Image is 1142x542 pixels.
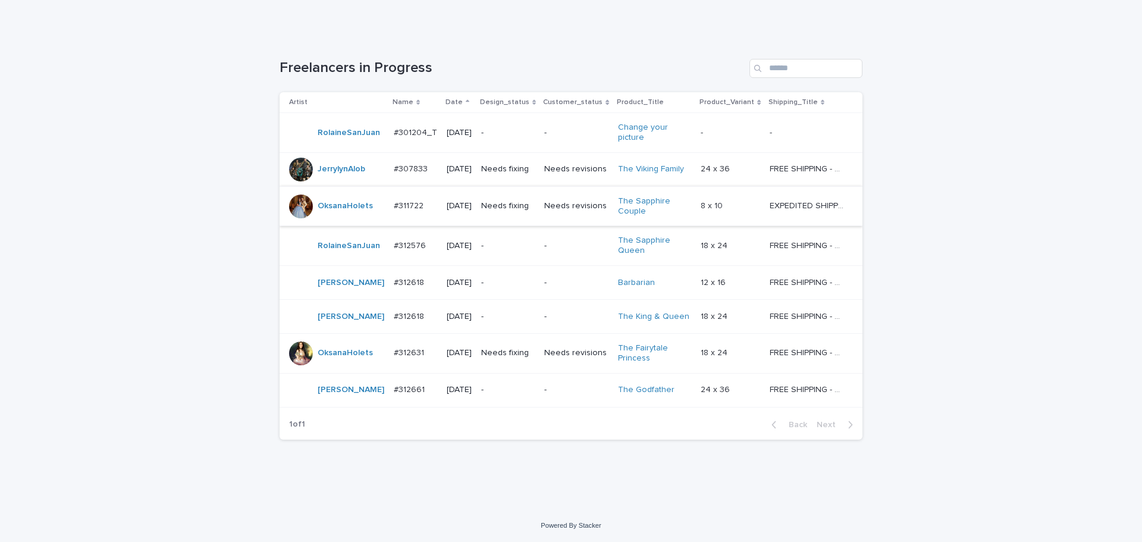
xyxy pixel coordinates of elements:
p: - [701,126,705,138]
p: - [544,385,608,395]
tr: [PERSON_NAME] #312661#312661 [DATE]--The Godfather 24 x 3624 x 36 FREE SHIPPING - preview in 1-2 ... [280,373,862,407]
a: Powered By Stacker [541,522,601,529]
tr: [PERSON_NAME] #312618#312618 [DATE]--Barbarian 12 x 1612 x 16 FREE SHIPPING - preview in 1-2 busi... [280,265,862,299]
span: Next [817,421,843,429]
tr: OksanaHolets #312631#312631 [DATE]Needs fixingNeeds revisionsThe Fairytale Princess 18 x 2418 x 2... [280,333,862,373]
p: - [544,128,608,138]
a: Change your picture [618,123,692,143]
p: Artist [289,96,308,109]
p: Needs fixing [481,348,535,358]
p: 24 x 36 [701,383,732,395]
a: The King & Queen [618,312,689,322]
tr: [PERSON_NAME] #312618#312618 [DATE]--The King & Queen 18 x 2418 x 24 FREE SHIPPING - preview in 1... [280,299,862,333]
p: EXPEDITED SHIPPING - preview in 1 business day; delivery up to 5 business days after your approval. [770,199,846,211]
p: - [770,126,774,138]
span: Back [782,421,807,429]
p: 18 x 24 [701,239,730,251]
p: [DATE] [447,164,472,174]
p: Product_Title [617,96,664,109]
p: [DATE] [447,128,472,138]
p: [DATE] [447,278,472,288]
tr: JerrylynAlob #307833#307833 [DATE]Needs fixingNeeds revisionsThe Viking Family 24 x 3624 x 36 FRE... [280,152,862,186]
p: - [481,128,535,138]
p: Customer_status [543,96,603,109]
p: Needs revisions [544,348,608,358]
p: - [544,278,608,288]
a: JerrylynAlob [318,164,365,174]
p: - [481,385,535,395]
a: [PERSON_NAME] [318,278,384,288]
p: FREE SHIPPING - preview in 1-2 business days, after your approval delivery will take 5-10 b.d. [770,275,846,288]
p: - [481,241,535,251]
p: 18 x 24 [701,346,730,358]
p: Shipping_Title [768,96,818,109]
p: - [544,312,608,322]
p: Needs revisions [544,164,608,174]
button: Back [762,419,812,430]
p: Date [445,96,463,109]
p: FREE SHIPPING - preview in 1-2 business days, after your approval delivery will take 5-10 b.d. [770,309,846,322]
p: - [481,278,535,288]
input: Search [749,59,862,78]
p: - [481,312,535,322]
p: #301204_T [394,126,440,138]
p: #312618 [394,309,426,322]
p: 18 x 24 [701,309,730,322]
a: RolaineSanJuan [318,128,380,138]
a: [PERSON_NAME] [318,385,384,395]
a: The Viking Family [618,164,684,174]
p: Needs fixing [481,201,535,211]
p: #311722 [394,199,426,211]
a: RolaineSanJuan [318,241,380,251]
p: Design_status [480,96,529,109]
tr: RolaineSanJuan #301204_T#301204_T [DATE]--Change your picture -- -- [280,113,862,153]
tr: RolaineSanJuan #312576#312576 [DATE]--The Sapphire Queen 18 x 2418 x 24 FREE SHIPPING - preview i... [280,226,862,266]
button: Next [812,419,862,430]
a: The Fairytale Princess [618,343,692,364]
a: [PERSON_NAME] [318,312,384,322]
p: [DATE] [447,312,472,322]
p: FREE SHIPPING - preview in 1-2 business days, after your approval delivery will take 5-10 b.d. [770,239,846,251]
p: [DATE] [447,385,472,395]
p: [DATE] [447,201,472,211]
tr: OksanaHolets #311722#311722 [DATE]Needs fixingNeeds revisionsThe Sapphire Couple 8 x 108 x 10 EXP... [280,186,862,226]
p: #312618 [394,275,426,288]
a: The Sapphire Couple [618,196,692,217]
p: 1 of 1 [280,410,315,439]
a: Barbarian [618,278,655,288]
p: Product_Variant [699,96,754,109]
p: - [544,241,608,251]
a: The Godfather [618,385,674,395]
p: FREE SHIPPING - preview in 1-2 business days, after your approval delivery will take 5-10 b.d. [770,383,846,395]
p: 24 x 36 [701,162,732,174]
a: OksanaHolets [318,348,373,358]
p: FREE SHIPPING - preview in 1-2 business days, after your approval delivery will take 5-10 b.d., l... [770,162,846,174]
p: 8 x 10 [701,199,725,211]
p: FREE SHIPPING - preview in 1-2 business days, after your approval delivery will take 5-10 b.d. [770,346,846,358]
a: OksanaHolets [318,201,373,211]
p: Name [393,96,413,109]
p: Needs revisions [544,201,608,211]
p: #307833 [394,162,430,174]
p: [DATE] [447,241,472,251]
p: [DATE] [447,348,472,358]
h1: Freelancers in Progress [280,59,745,77]
a: The Sapphire Queen [618,236,692,256]
p: Needs fixing [481,164,535,174]
p: 12 x 16 [701,275,728,288]
p: #312661 [394,383,427,395]
p: #312631 [394,346,426,358]
p: #312576 [394,239,428,251]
